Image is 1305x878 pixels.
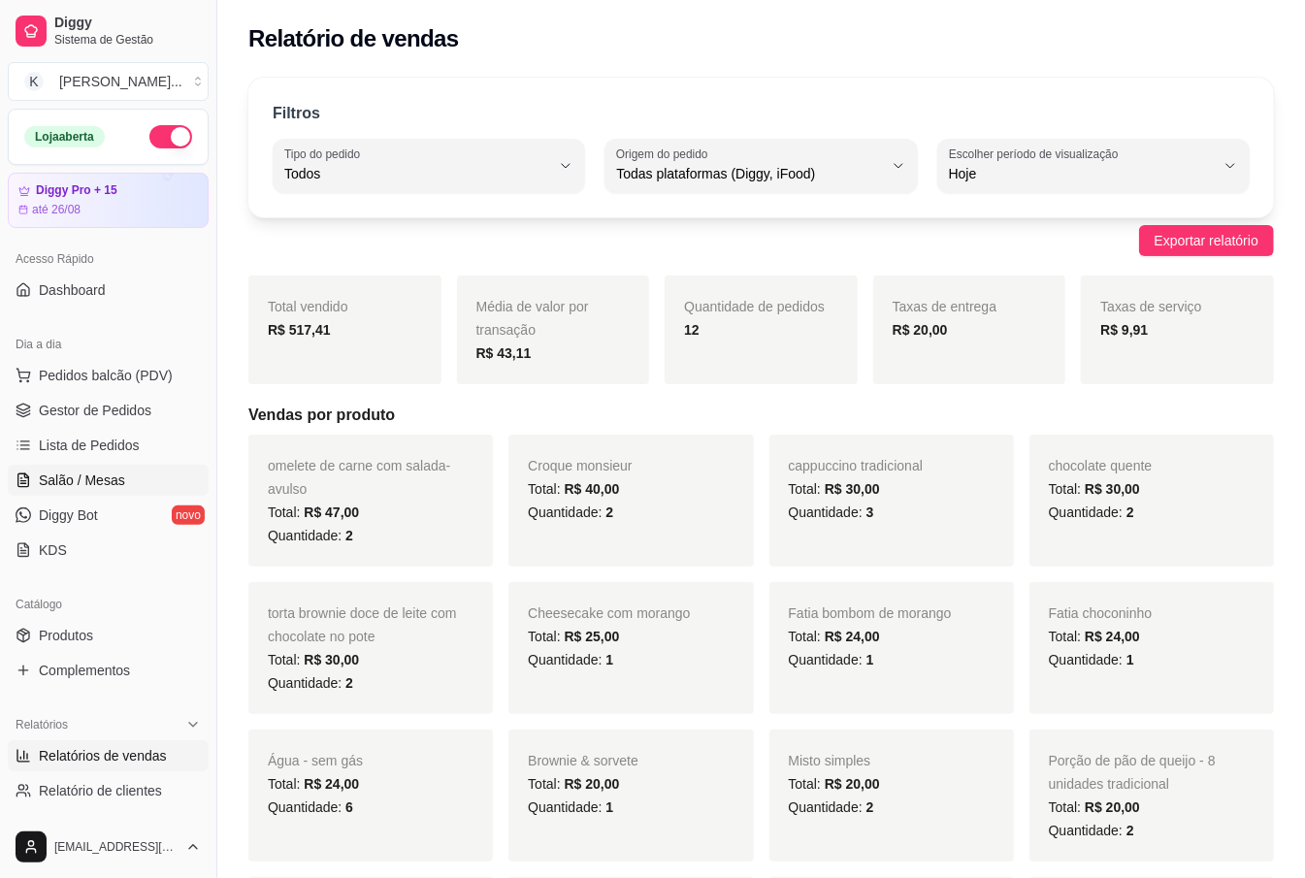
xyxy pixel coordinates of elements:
[684,322,700,338] strong: 12
[24,126,105,147] div: Loja aberta
[528,504,613,520] span: Quantidade:
[54,15,201,32] span: Diggy
[1085,799,1140,815] span: R$ 20,00
[8,824,209,870] button: [EMAIL_ADDRESS][DOMAIN_NAME]
[605,652,613,667] span: 1
[789,629,880,644] span: Total:
[39,626,93,645] span: Produtos
[268,675,353,691] span: Quantidade:
[39,366,173,385] span: Pedidos balcão (PDV)
[789,753,871,768] span: Misto simples
[268,504,359,520] span: Total:
[39,661,130,680] span: Complementos
[268,299,348,314] span: Total vendido
[39,401,151,420] span: Gestor de Pedidos
[528,481,619,497] span: Total:
[8,395,209,426] a: Gestor de Pedidos
[8,360,209,391] button: Pedidos balcão (PDV)
[789,605,952,621] span: Fatia bombom de morango
[1049,605,1153,621] span: Fatia choconinho
[1085,481,1140,497] span: R$ 30,00
[8,775,209,806] a: Relatório de clientes
[1100,299,1201,314] span: Taxas de serviço
[1049,799,1140,815] span: Total:
[528,776,619,792] span: Total:
[8,500,209,531] a: Diggy Botnovo
[1049,458,1153,473] span: chocolate quente
[36,183,117,198] article: Diggy Pro + 15
[1155,230,1258,251] span: Exportar relatório
[268,799,353,815] span: Quantidade:
[273,102,320,125] p: Filtros
[949,146,1125,162] label: Escolher período de visualização
[789,799,874,815] span: Quantidade:
[949,164,1215,183] span: Hoje
[273,139,585,193] button: Tipo do pedidoTodos
[8,465,209,496] a: Salão / Mesas
[528,799,613,815] span: Quantidade:
[8,62,209,101] button: Select a team
[268,528,353,543] span: Quantidade:
[284,164,550,183] span: Todos
[616,164,882,183] span: Todas plataformas (Diggy, iFood)
[476,299,589,338] span: Média de valor por transação
[268,605,457,644] span: torta brownie doce de leite com chocolate no pote
[345,799,353,815] span: 6
[39,436,140,455] span: Lista de Pedidos
[54,839,178,855] span: [EMAIL_ADDRESS][DOMAIN_NAME]
[248,23,459,54] h2: Relatório de vendas
[937,139,1250,193] button: Escolher período de visualizaçãoHoje
[825,481,880,497] span: R$ 30,00
[8,173,209,228] a: Diggy Pro + 15até 26/08
[866,799,874,815] span: 2
[528,458,632,473] span: Croque monsieur
[1049,629,1140,644] span: Total:
[268,776,359,792] span: Total:
[605,799,613,815] span: 1
[825,629,880,644] span: R$ 24,00
[304,776,359,792] span: R$ 24,00
[528,605,690,621] span: Cheesecake com morango
[8,244,209,275] div: Acesso Rápido
[1049,481,1140,497] span: Total:
[8,430,209,461] a: Lista de Pedidos
[1085,629,1140,644] span: R$ 24,00
[565,481,620,497] span: R$ 40,00
[1139,225,1274,256] button: Exportar relatório
[268,753,363,768] span: Água - sem gás
[39,280,106,300] span: Dashboard
[16,717,68,732] span: Relatórios
[39,781,162,800] span: Relatório de clientes
[789,652,874,667] span: Quantidade:
[893,299,996,314] span: Taxas de entrega
[268,322,331,338] strong: R$ 517,41
[8,810,209,841] a: Relatório de mesas
[789,458,924,473] span: cappuccino tradicional
[605,504,613,520] span: 2
[268,652,359,667] span: Total:
[8,620,209,651] a: Produtos
[8,589,209,620] div: Catálogo
[284,146,367,162] label: Tipo do pedido
[565,629,620,644] span: R$ 25,00
[789,504,874,520] span: Quantidade:
[39,540,67,560] span: KDS
[8,535,209,566] a: KDS
[8,275,209,306] a: Dashboard
[345,528,353,543] span: 2
[476,345,532,361] strong: R$ 43,11
[149,125,192,148] button: Alterar Status
[8,740,209,771] a: Relatórios de vendas
[825,776,880,792] span: R$ 20,00
[866,504,874,520] span: 3
[1049,823,1134,838] span: Quantidade:
[59,72,182,91] div: [PERSON_NAME] ...
[1049,652,1134,667] span: Quantidade:
[684,299,825,314] span: Quantidade de pedidos
[893,322,948,338] strong: R$ 20,00
[866,652,874,667] span: 1
[1049,753,1216,792] span: Porção de pão de queijo - 8 unidades tradicional
[248,404,1274,427] h5: Vendas por produto
[54,32,201,48] span: Sistema de Gestão
[39,505,98,525] span: Diggy Bot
